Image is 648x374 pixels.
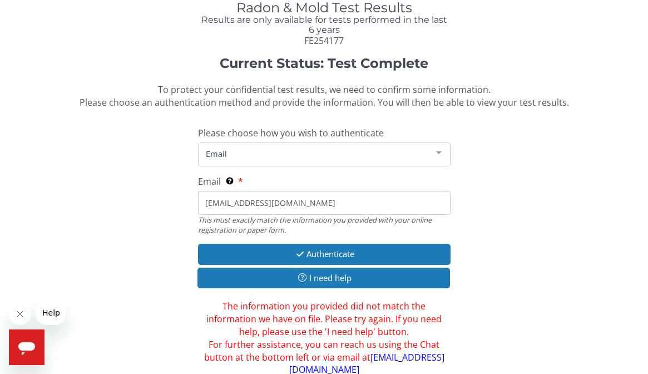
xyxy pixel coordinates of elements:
[197,268,450,288] button: I need help
[203,147,428,160] span: Email
[80,83,569,109] span: To protect your confidential test results, we need to confirm some information. Please choose an ...
[198,15,451,35] h4: Results are only available for tests performed in the last 6 years
[198,1,451,15] h1: Radon & Mold Test Results
[198,127,384,139] span: Please choose how you wish to authenticate
[9,303,31,325] iframe: Close message
[220,55,428,71] strong: Current Status: Test Complete
[198,244,451,264] button: Authenticate
[198,215,451,235] div: This must exactly match the information you provided with your online registration or paper form.
[36,301,66,325] iframe: Message from company
[198,175,221,188] span: Email
[9,329,44,365] iframe: Button to launch messaging window
[304,35,344,47] span: FE254177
